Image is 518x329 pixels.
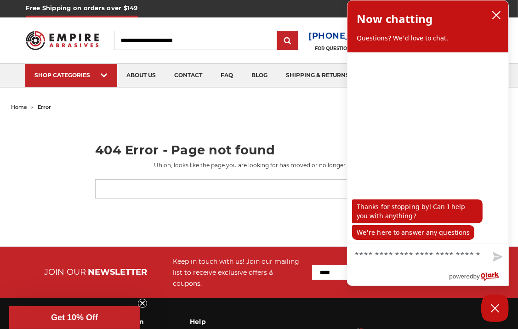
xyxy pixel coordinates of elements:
h1: 404 Error - Page not found [95,144,423,156]
div: SHOP CATEGORIES [34,72,108,79]
a: [PHONE_NUMBER] [308,29,394,43]
button: Close Chatbox [481,295,509,322]
span: NEWSLETTER [88,267,147,277]
div: Get 10% OffClose teaser [9,306,140,329]
a: contact [165,64,211,87]
a: faq [211,64,242,87]
span: JOIN OUR [44,267,86,277]
div: Keep in touch with us! Join our mailing list to receive exclusive offers & coupons. [173,256,303,289]
p: Questions? We'd love to chat. [357,34,499,43]
button: Send message [485,247,508,268]
a: about us [117,64,165,87]
p: FOR QUESTIONS OR INQUIRIES [308,45,394,51]
span: by [473,271,480,282]
a: home [11,104,27,110]
h2: Now chatting [357,10,433,28]
span: Get 10% Off [51,313,98,322]
p: Thanks for stopping by! Can I help you with anything? [352,199,483,223]
span: powered [449,271,473,282]
a: blog [242,64,277,87]
p: Uh oh, looks like the page you are looking for has moved or no longer exists. [95,161,423,170]
a: Powered by Olark [449,268,508,285]
button: Close teaser [138,299,147,308]
button: close chatbox [489,8,504,22]
img: Empire Abrasives [26,26,99,55]
a: shipping & returns [277,64,359,87]
p: We're here to answer any questions [352,225,474,240]
span: error [38,104,51,110]
div: chat [347,52,508,244]
input: Submit [279,32,297,50]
